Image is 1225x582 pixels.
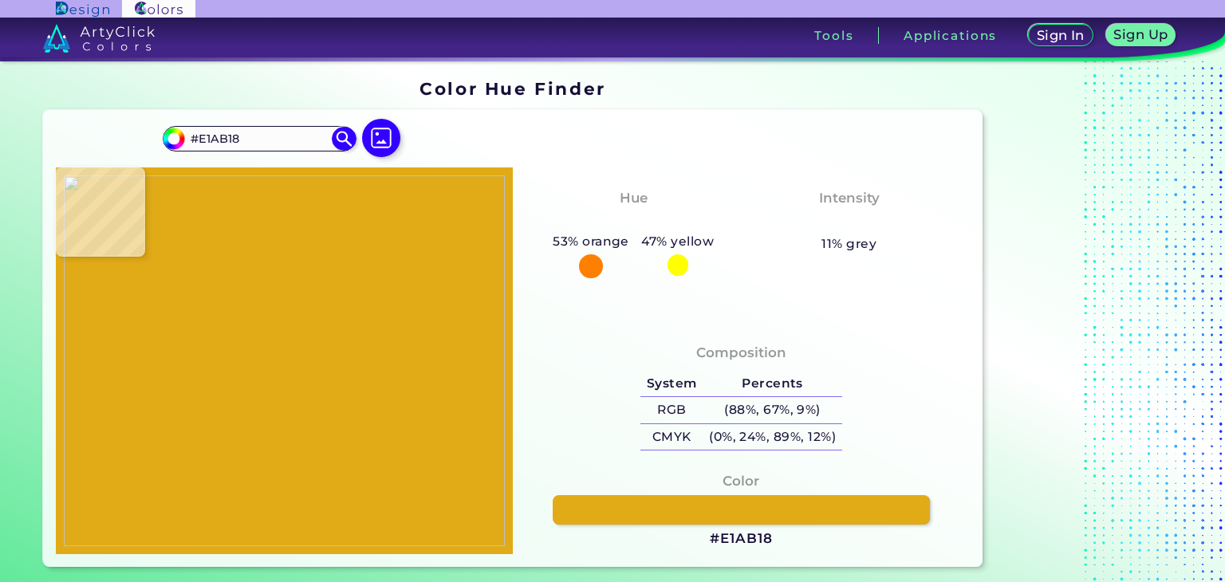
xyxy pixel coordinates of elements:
[703,424,841,450] h5: (0%, 24%, 89%, 12%)
[56,2,109,17] img: ArtyClick Design logo
[1117,29,1166,41] h5: Sign Up
[640,424,703,450] h5: CMYK
[419,77,605,100] h1: Color Hue Finder
[1031,26,1089,45] a: Sign In
[696,341,786,364] h4: Composition
[703,371,841,397] h5: Percents
[640,371,703,397] h5: System
[807,212,892,231] h3: Moderate
[1039,29,1082,41] h5: Sign In
[332,127,356,151] img: icon search
[821,234,876,254] h5: 11% grey
[814,29,853,41] h3: Tools
[43,24,156,53] img: logo_artyclick_colors_white.svg
[362,119,400,157] img: icon picture
[710,529,772,549] h3: #E1AB18
[640,397,703,423] h5: RGB
[819,187,880,210] h4: Intensity
[573,212,695,231] h3: Orange-Yellow
[64,175,505,546] img: 5906fd2e-2b3a-41e8-a77e-f8f131abd1c7
[636,231,720,252] h5: 47% yellow
[1109,26,1172,45] a: Sign Up
[185,128,333,150] input: type color..
[547,231,636,252] h5: 53% orange
[723,470,759,493] h4: Color
[904,29,997,41] h3: Applications
[620,187,648,210] h4: Hue
[703,397,841,423] h5: (88%, 67%, 9%)
[989,73,1188,572] iframe: Advertisement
